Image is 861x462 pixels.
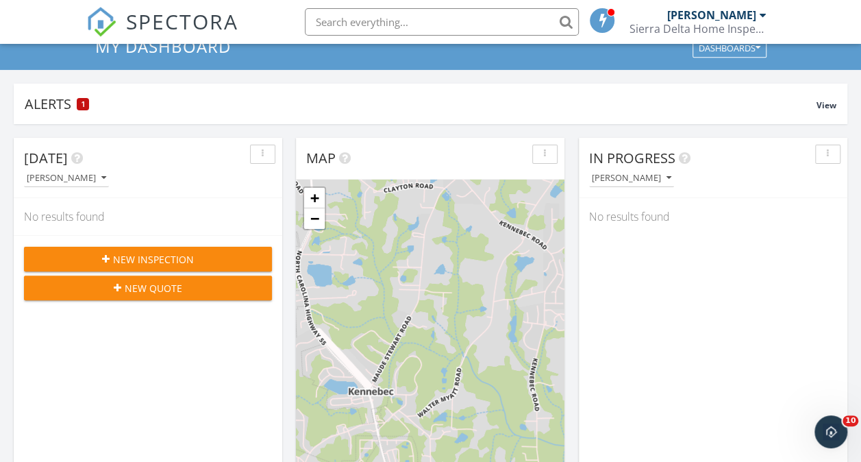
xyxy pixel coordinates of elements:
button: [PERSON_NAME] [24,169,109,188]
div: No results found [579,198,847,235]
div: [PERSON_NAME] [666,8,756,22]
button: [PERSON_NAME] [589,169,674,188]
div: Sierra Delta Home Inspections LLC [629,22,766,36]
span: View [816,99,836,111]
button: Dashboards [692,39,766,58]
button: New Inspection [24,247,272,271]
span: Map [306,149,336,167]
a: Zoom out [304,208,325,229]
span: [DATE] [24,149,68,167]
span: SPECTORA [126,7,238,36]
a: Zoom in [304,188,325,208]
div: Alerts [25,95,816,113]
div: [PERSON_NAME] [592,173,671,183]
div: [PERSON_NAME] [27,173,106,183]
span: New Quote [125,281,182,295]
img: The Best Home Inspection Software - Spectora [86,7,116,37]
div: No results found [14,198,282,235]
span: 10 [843,415,858,426]
a: SPECTORA [86,19,238,47]
iframe: Intercom live chat [814,415,847,448]
input: Search everything... [305,8,579,36]
span: 1 [82,99,85,109]
span: In Progress [589,149,675,167]
div: Dashboards [699,44,760,53]
button: New Quote [24,276,272,300]
span: New Inspection [113,252,194,267]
